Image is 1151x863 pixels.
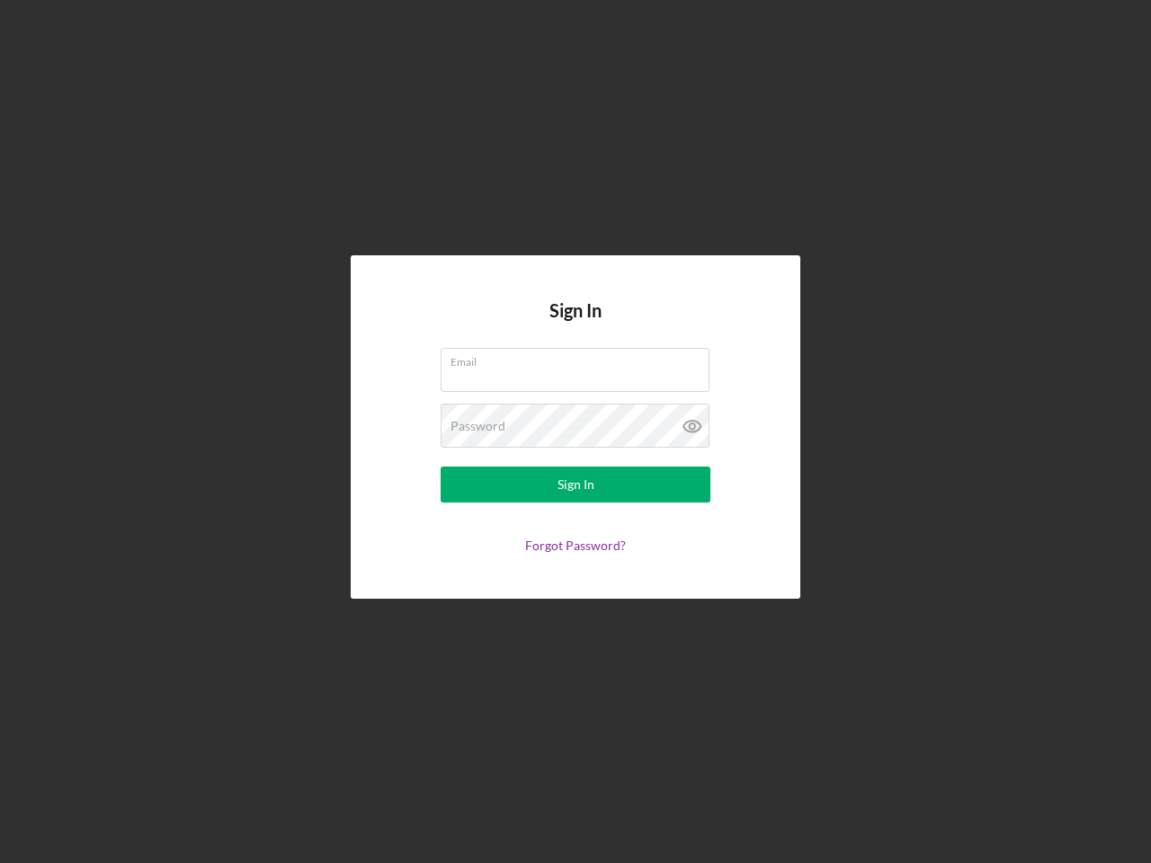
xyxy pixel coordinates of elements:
[525,538,626,553] a: Forgot Password?
[441,467,710,503] button: Sign In
[451,349,709,369] label: Email
[549,300,602,348] h4: Sign In
[558,467,594,503] div: Sign In
[451,419,505,433] label: Password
